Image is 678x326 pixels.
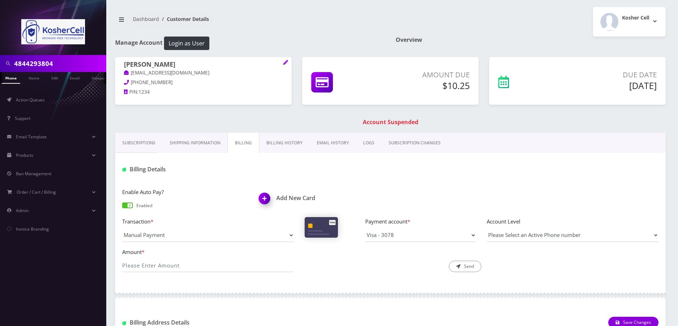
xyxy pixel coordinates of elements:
[16,97,45,103] span: Action Queues
[115,12,385,32] nav: breadcrumb
[122,248,294,256] label: Amount
[356,133,382,153] a: LOGS
[554,80,657,91] h5: [DATE]
[122,168,126,172] img: Billing Details
[122,166,294,173] h1: Billing Details
[396,37,666,43] h1: Overview
[16,134,47,140] span: Email Template
[487,217,659,226] label: Account Level
[124,70,209,77] a: [EMAIL_ADDRESS][DOMAIN_NAME]
[164,37,209,50] button: Login as User
[133,16,159,22] a: Dashboard
[122,321,126,325] img: Billing Address Detail
[88,72,112,83] a: Company
[122,259,294,272] input: Please Enter Amount
[122,188,248,196] label: Enable Auto Pay?
[139,89,150,95] span: 1234
[124,61,283,69] h1: [PERSON_NAME]
[17,189,56,195] span: Order / Cart / Billing
[255,190,276,211] img: Add New Card
[622,15,649,21] h2: Kosher Cell
[115,133,163,153] a: Subscriptions
[382,80,470,91] h5: $10.25
[14,57,104,70] input: Search in Company
[16,152,33,158] span: Products
[16,208,29,214] span: Admin
[131,79,173,85] span: [PHONE_NUMBER]
[16,171,51,177] span: Ban Management
[122,217,294,226] label: Transaction
[593,7,666,37] button: Kosher Cell
[21,19,85,44] img: KosherCell
[449,261,481,272] button: Send
[554,70,657,80] p: Due Date
[48,72,61,83] a: SIM
[136,203,152,209] p: Enabled
[259,133,310,153] a: Billing History
[382,133,448,153] a: SUBSCRIPTION CHANGES
[117,119,664,126] h1: Account Suspended
[122,319,294,326] h1: Billing Address Details
[16,226,49,232] span: Invoice Branding
[124,89,139,96] a: PIN:
[382,70,470,80] p: Amount Due
[15,115,30,121] span: Support
[365,217,476,226] label: Payment account
[163,133,227,153] a: Shipping Information
[310,133,356,153] a: EMAIL HISTORY
[159,15,209,23] li: Customer Details
[163,39,209,46] a: Login as User
[25,72,43,83] a: Name
[259,195,385,201] h1: Add New Card
[115,37,385,50] h1: Manage Account
[66,72,83,83] a: Email
[305,217,338,238] img: Cards
[2,72,20,84] a: Phone
[259,195,385,201] a: Add New CardAdd New Card
[227,133,259,153] a: Billing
